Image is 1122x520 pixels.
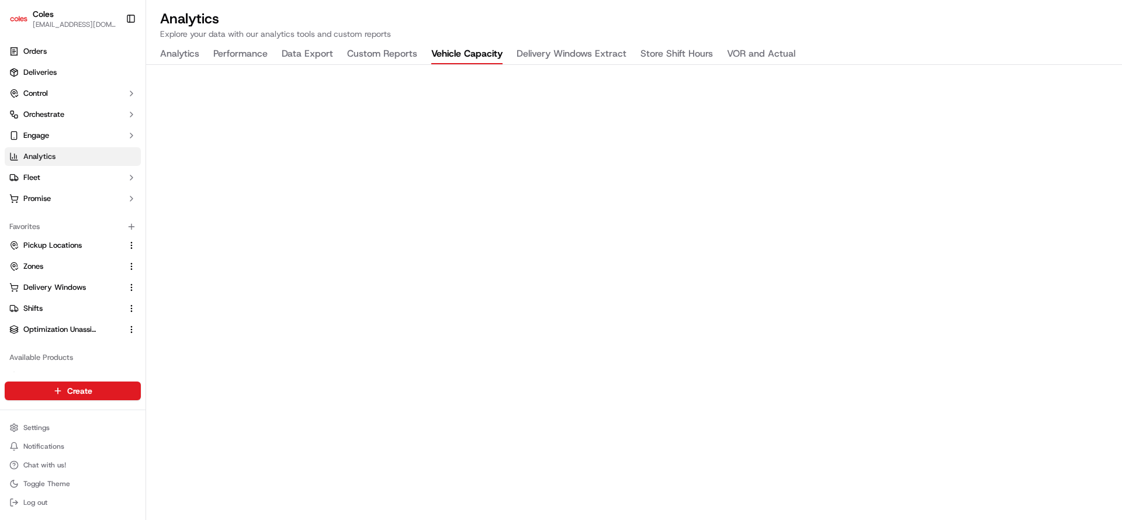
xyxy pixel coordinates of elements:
span: Fleet [23,172,40,183]
span: Shifts [23,303,43,314]
button: Settings [5,420,141,436]
a: Delivery Windows [9,282,122,293]
a: Zones [9,261,122,272]
span: Pickup Locations [23,240,82,251]
a: Shifts [9,303,122,314]
span: Create [67,385,92,397]
button: VOR and Actual [727,44,795,64]
span: Orders [23,46,47,57]
button: Coles [33,8,54,20]
button: Promise [5,189,141,208]
iframe: Vehicle Capacity [146,65,1122,520]
button: Performance [213,44,268,64]
span: Log out [23,498,47,507]
a: Orders [5,42,141,61]
button: Store Shift Hours [640,44,713,64]
button: Engage [5,126,141,145]
button: Orchestrate [5,105,141,124]
button: Vehicle Capacity [431,44,503,64]
div: 💻 [99,171,108,180]
span: Deliveries [23,67,57,78]
div: Favorites [5,217,141,236]
button: Analytics [160,44,199,64]
h2: Analytics [160,9,1108,28]
button: Start new chat [199,115,213,129]
button: Pickup Locations [5,236,141,255]
div: 📗 [12,171,21,180]
button: Custom Reports [347,44,417,64]
button: Data Export [282,44,333,64]
a: Pickup Locations [9,240,122,251]
button: ColesColes[EMAIL_ADDRESS][DOMAIN_NAME] [5,5,121,33]
a: Powered byPylon [82,197,141,207]
a: 📗Knowledge Base [7,165,94,186]
a: Deliveries [5,63,141,82]
button: Delivery Windows Extract [517,44,626,64]
span: Pylon [116,198,141,207]
p: Explore your data with our analytics tools and custom reports [160,28,1108,40]
span: Optimization Unassigned Orders [23,324,97,335]
button: [EMAIL_ADDRESS][DOMAIN_NAME] [33,20,116,29]
button: Zones [5,257,141,276]
span: Delivery Windows [23,282,86,293]
button: Chat with us! [5,457,141,473]
span: Nash AI [23,371,50,382]
span: Engage [23,130,49,141]
button: Delivery Windows [5,278,141,297]
button: Control [5,84,141,103]
button: Toggle Theme [5,476,141,492]
a: Nash AI [9,371,136,382]
button: Fleet [5,168,141,187]
button: Notifications [5,438,141,455]
span: Control [23,88,48,99]
button: Optimization Unassigned Orders [5,320,141,339]
span: Promise [23,193,51,204]
button: Create [5,382,141,400]
span: Notifications [23,442,64,451]
a: Analytics [5,147,141,166]
a: Optimization Unassigned Orders [9,324,122,335]
span: Orchestrate [23,109,64,120]
a: 💻API Documentation [94,165,192,186]
button: Log out [5,494,141,511]
img: Coles [9,9,28,28]
span: Analytics [23,151,56,162]
span: Toggle Theme [23,479,70,488]
span: Settings [23,423,50,432]
span: API Documentation [110,169,188,181]
span: Chat with us! [23,460,66,470]
span: Zones [23,261,43,272]
span: Knowledge Base [23,169,89,181]
button: Shifts [5,299,141,318]
button: Nash AI [5,367,141,386]
div: Available Products [5,348,141,367]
